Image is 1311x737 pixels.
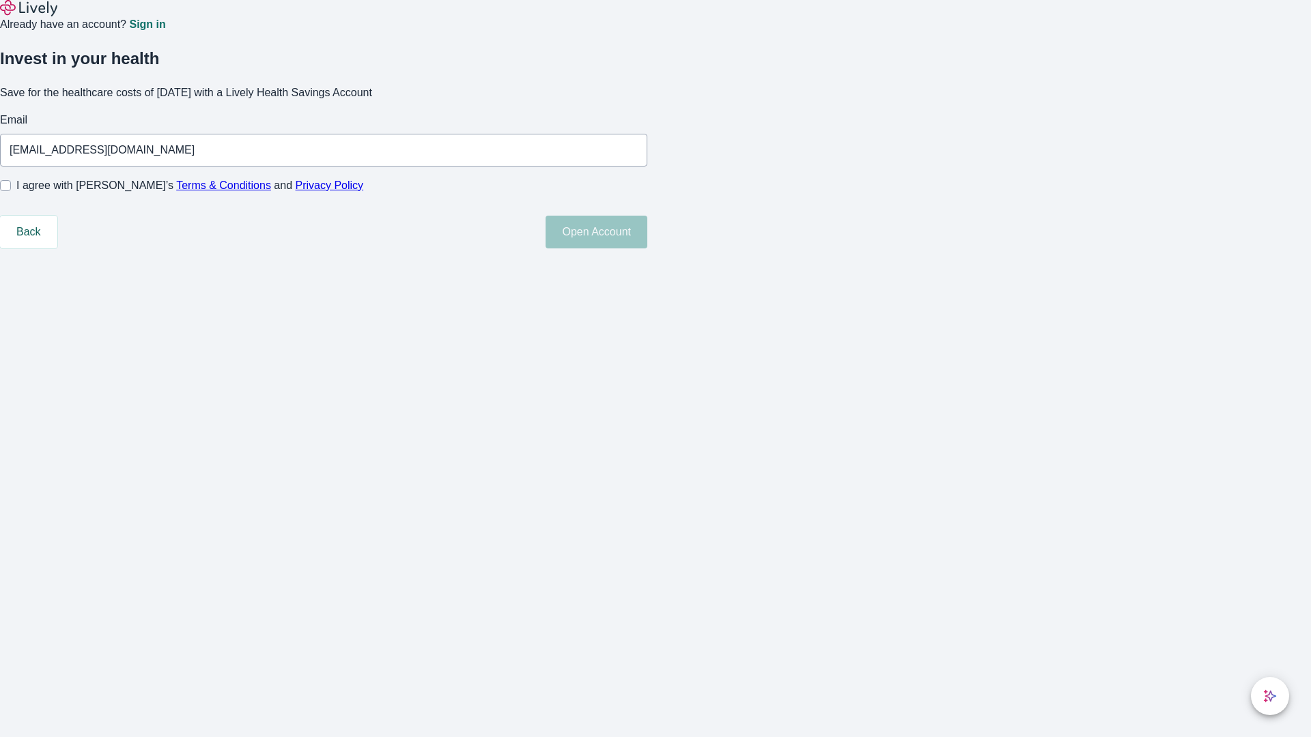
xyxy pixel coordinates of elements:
a: Sign in [129,19,165,30]
span: I agree with [PERSON_NAME]’s and [16,177,363,194]
button: chat [1251,677,1289,715]
svg: Lively AI Assistant [1263,689,1277,703]
a: Terms & Conditions [176,179,271,191]
a: Privacy Policy [296,179,364,191]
